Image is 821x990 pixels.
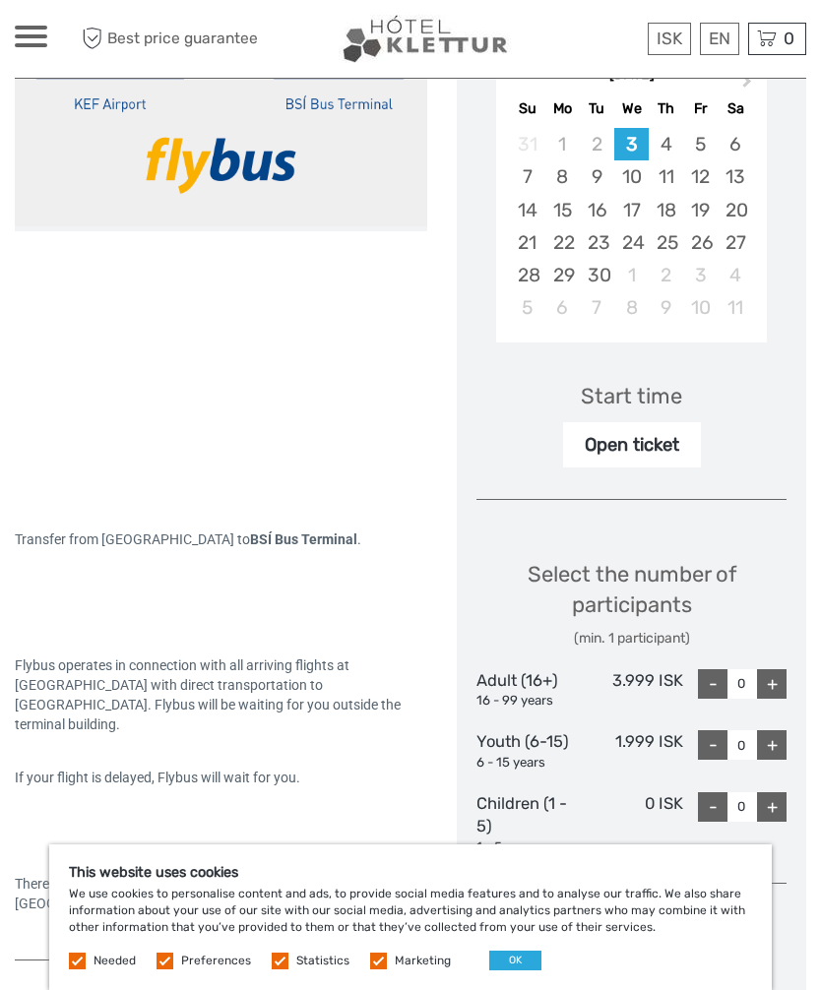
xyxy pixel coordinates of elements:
button: Open LiveChat chat widget [226,31,250,54]
label: Statistics [296,953,349,969]
div: Choose Tuesday, September 23rd, 2025 [580,226,614,259]
span: 0 [781,29,797,48]
div: Choose Friday, September 12th, 2025 [683,160,718,193]
div: - [698,730,727,760]
div: Choose Wednesday, October 8th, 2025 [614,291,649,324]
div: - [698,669,727,699]
div: Not available Sunday, August 31st, 2025 [510,128,544,160]
p: We're away right now. Please check back later! [28,34,222,50]
div: Mo [545,95,580,122]
div: Choose Tuesday, September 9th, 2025 [580,160,614,193]
div: Start time [581,381,682,411]
div: Choose Thursday, September 4th, 2025 [649,128,683,160]
div: 16 - 99 years [476,692,580,711]
div: Choose Friday, September 5th, 2025 [683,128,718,160]
div: Choose Wednesday, September 10th, 2025 [614,160,649,193]
span: . [357,531,361,547]
div: Choose Thursday, October 2nd, 2025 [649,259,683,291]
span: If your flight is delayed, Flybus will wait for you. [15,770,300,785]
div: We [614,95,649,122]
div: Fr [683,95,718,122]
label: Preferences [181,953,251,969]
div: Su [510,95,544,122]
span: Best price guarantee [77,23,258,55]
div: month 2025-09 [502,128,760,324]
div: - [698,792,727,822]
button: Next Month [733,70,765,101]
div: Th [649,95,683,122]
div: Choose Saturday, September 6th, 2025 [718,128,752,160]
div: Youth (6-15) [476,730,580,772]
div: Choose Saturday, October 11th, 2025 [718,291,752,324]
div: Choose Friday, September 26th, 2025 [683,226,718,259]
div: Open ticket [563,422,701,467]
div: Choose Thursday, September 18th, 2025 [649,194,683,226]
div: Choose Friday, September 19th, 2025 [683,194,718,226]
span: Transfer from [GEOGRAPHIC_DATA] to [15,531,250,547]
div: Not available Monday, September 1st, 2025 [545,128,580,160]
div: Choose Wednesday, September 17th, 2025 [614,194,649,226]
div: Choose Tuesday, October 7th, 2025 [580,291,614,324]
div: Choose Saturday, September 20th, 2025 [718,194,752,226]
div: + [757,669,787,699]
button: OK [489,951,541,970]
div: 3.999 ISK [580,669,683,711]
h5: This website uses cookies [69,864,752,881]
div: Choose Sunday, October 5th, 2025 [510,291,544,324]
div: Not available Tuesday, September 2nd, 2025 [580,128,614,160]
div: Choose Sunday, September 21st, 2025 [510,226,544,259]
span: Flybus operates in connection with all arriving flights at [GEOGRAPHIC_DATA] with direct transpor... [15,657,404,732]
div: Choose Friday, October 3rd, 2025 [683,259,718,291]
div: Choose Monday, October 6th, 2025 [545,291,580,324]
div: Choose Wednesday, September 3rd, 2025 [614,128,649,160]
div: Choose Saturday, September 13th, 2025 [718,160,752,193]
div: Sa [718,95,752,122]
img: Our services [339,15,513,63]
div: We use cookies to personalise content and ads, to provide social media features and to analyse ou... [49,844,772,990]
div: Choose Monday, September 22nd, 2025 [545,226,580,259]
div: Choose Saturday, October 4th, 2025 [718,259,752,291]
div: (min. 1 participant) [476,629,787,649]
div: Tu [580,95,614,122]
div: + [757,792,787,822]
div: + [757,730,787,760]
div: 6 - 15 years [476,754,580,773]
span: There is no fixed schedule for Flybus from [GEOGRAPHIC_DATA] to [GEOGRAPHIC_DATA]. [15,876,421,911]
div: Choose Sunday, September 7th, 2025 [510,160,544,193]
div: Choose Friday, October 10th, 2025 [683,291,718,324]
div: Children (1 - 5) [476,792,580,857]
div: 1 - 5 years [476,838,580,857]
div: Choose Sunday, September 14th, 2025 [510,194,544,226]
div: EN [700,23,739,55]
div: Choose Monday, September 29th, 2025 [545,259,580,291]
label: Needed [94,953,136,969]
div: 0 ISK [580,792,683,857]
div: Choose Saturday, September 27th, 2025 [718,226,752,259]
div: Choose Thursday, September 25th, 2025 [649,226,683,259]
div: Choose Wednesday, September 24th, 2025 [614,226,649,259]
span: ISK [657,29,682,48]
label: Marketing [395,953,451,969]
span: BSÍ Bus Terminal [250,531,357,547]
div: Choose Monday, September 8th, 2025 [545,160,580,193]
div: Choose Tuesday, September 30th, 2025 [580,259,614,291]
div: Choose Tuesday, September 16th, 2025 [580,194,614,226]
div: Choose Monday, September 15th, 2025 [545,194,580,226]
div: Choose Sunday, September 28th, 2025 [510,259,544,291]
div: Choose Thursday, September 11th, 2025 [649,160,683,193]
div: Choose Thursday, October 9th, 2025 [649,291,683,324]
div: Select the number of participants [476,559,787,649]
div: Choose Wednesday, October 1st, 2025 [614,259,649,291]
div: 1.999 ISK [580,730,683,772]
div: Adult (16+) [476,669,580,711]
